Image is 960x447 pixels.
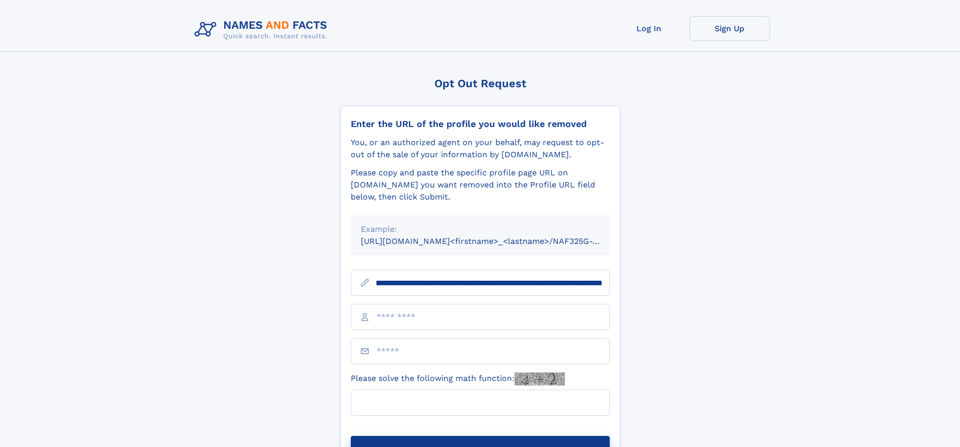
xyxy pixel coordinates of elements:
[190,16,336,43] img: Logo Names and Facts
[351,167,610,203] div: Please copy and paste the specific profile page URL on [DOMAIN_NAME] you want removed into the Pr...
[351,118,610,130] div: Enter the URL of the profile you would like removed
[351,372,565,386] label: Please solve the following math function:
[361,223,600,235] div: Example:
[609,16,689,41] a: Log In
[361,236,629,246] small: [URL][DOMAIN_NAME]<firstname>_<lastname>/NAF325G-xxxxxxxx
[340,77,620,90] div: Opt Out Request
[689,16,770,41] a: Sign Up
[351,137,610,161] div: You, or an authorized agent on your behalf, may request to opt-out of the sale of your informatio...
